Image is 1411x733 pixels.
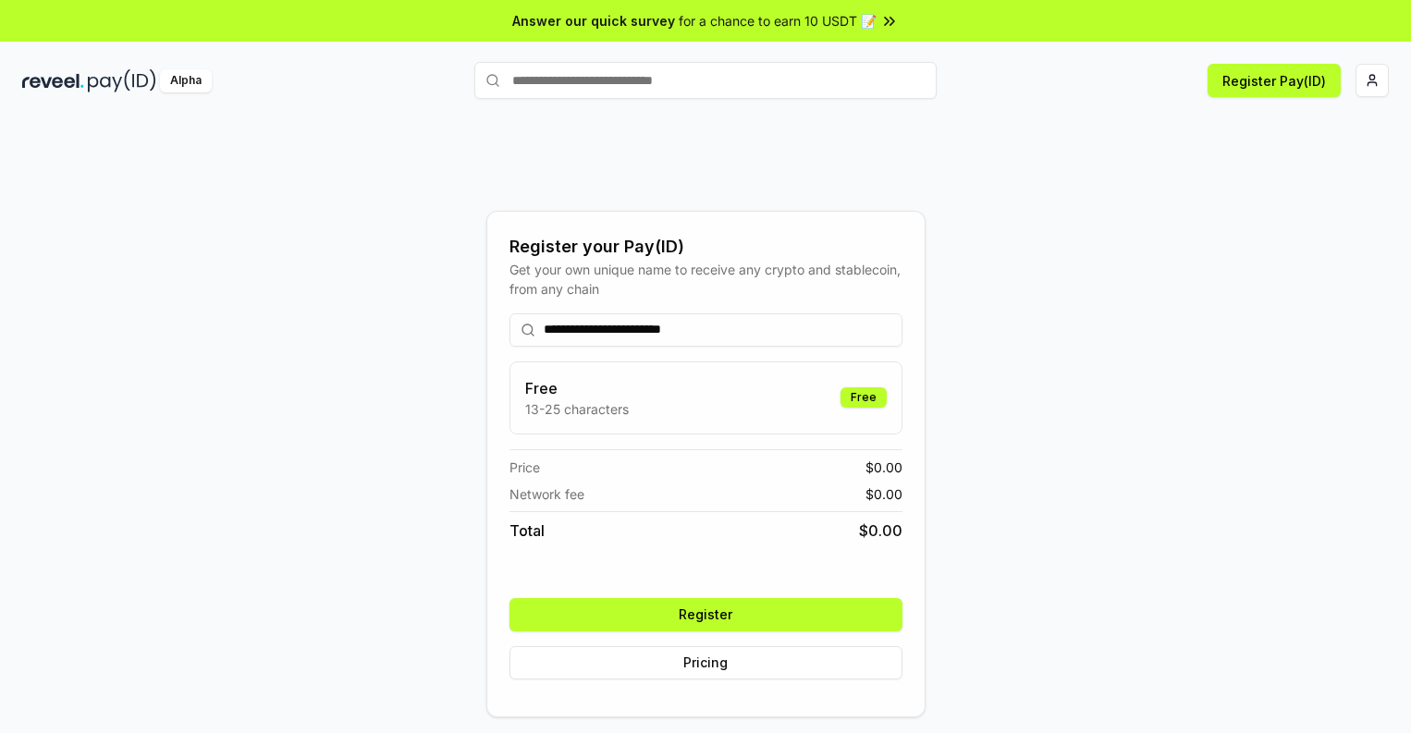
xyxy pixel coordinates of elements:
[88,69,156,92] img: pay_id
[22,69,84,92] img: reveel_dark
[1208,64,1341,97] button: Register Pay(ID)
[509,646,902,679] button: Pricing
[525,377,629,399] h3: Free
[840,387,887,408] div: Free
[509,260,902,299] div: Get your own unique name to receive any crypto and stablecoin, from any chain
[509,234,902,260] div: Register your Pay(ID)
[525,399,629,419] p: 13-25 characters
[865,458,902,477] span: $ 0.00
[160,69,212,92] div: Alpha
[509,484,584,504] span: Network fee
[859,519,902,542] span: $ 0.00
[512,11,675,31] span: Answer our quick survey
[679,11,877,31] span: for a chance to earn 10 USDT 📝
[509,458,540,477] span: Price
[509,598,902,631] button: Register
[865,484,902,504] span: $ 0.00
[509,519,545,542] span: Total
